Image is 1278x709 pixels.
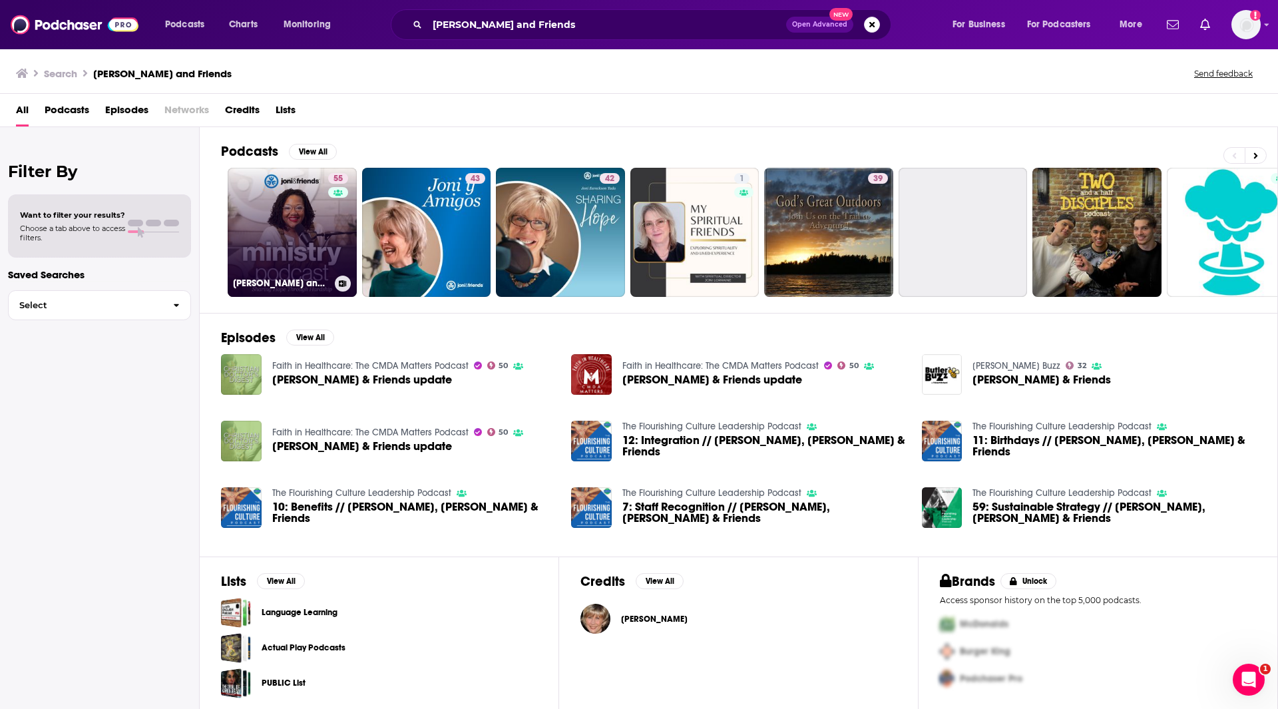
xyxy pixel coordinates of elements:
[221,668,251,698] span: PUBLIC List
[221,633,251,663] span: Actual Play Podcasts
[953,15,1005,34] span: For Business
[972,374,1111,385] span: [PERSON_NAME] & Friends
[622,501,906,524] a: 7: Staff Recognition // Doug Mazza, Joni & Friends
[221,354,262,395] img: Joni & Friends update
[93,67,232,80] h3: [PERSON_NAME] and Friends
[922,487,962,528] a: 59: Sustainable Strategy // Doug Mazza, Joni & Friends
[622,435,906,457] a: 12: Integration // Doug Mazza, Joni & Friends
[622,487,801,499] a: The Flourishing Culture Leadership Podcast
[622,360,819,371] a: Faith in Healthcare: The CMDA Matters Podcast
[272,427,469,438] a: Faith in Healthcare: The CMDA Matters Podcast
[221,143,278,160] h2: Podcasts
[940,573,995,590] h2: Brands
[262,605,337,620] a: Language Learning
[233,278,329,289] h3: [PERSON_NAME] and Friends Ministry Podcast
[621,614,688,624] span: [PERSON_NAME]
[621,614,688,624] a: Joni Eareckson Tada
[328,173,348,184] a: 55
[571,421,612,461] a: 12: Integration // Doug Mazza, Joni & Friends
[580,573,684,590] a: CreditsView All
[272,374,452,385] span: [PERSON_NAME] & Friends update
[20,210,125,220] span: Want to filter your results?
[272,374,452,385] a: Joni & Friends update
[221,573,246,590] h2: Lists
[156,14,222,35] button: open menu
[262,676,306,690] a: PUBLIC List
[1162,13,1184,36] a: Show notifications dropdown
[45,99,89,126] a: Podcasts
[622,501,906,524] span: 7: Staff Recognition // [PERSON_NAME], [PERSON_NAME] & Friends
[972,435,1256,457] a: 11: Birthdays // Doug Mazza, Joni & Friends
[764,168,893,297] a: 39
[496,168,625,297] a: 42
[286,330,334,346] button: View All
[792,21,847,28] span: Open Advanced
[228,168,357,297] a: 55[PERSON_NAME] and Friends Ministry Podcast
[333,172,343,186] span: 55
[972,421,1152,432] a: The Flourishing Culture Leadership Podcast
[960,646,1010,657] span: Burger King
[1078,363,1086,369] span: 32
[1027,15,1091,34] span: For Podcasters
[1233,664,1265,696] iframe: Intercom live chat
[972,501,1256,524] span: 59: Sustainable Strategy // [PERSON_NAME], [PERSON_NAME] & Friends
[289,144,337,160] button: View All
[165,15,204,34] span: Podcasts
[8,268,191,281] p: Saved Searches
[622,435,906,457] span: 12: Integration // [PERSON_NAME], [PERSON_NAME] & Friends
[849,363,859,369] span: 50
[1000,573,1057,589] button: Unlock
[272,487,451,499] a: The Flourishing Culture Leadership Podcast
[403,9,904,40] div: Search podcasts, credits, & more...
[622,374,802,385] a: Joni & Friends update
[272,501,556,524] span: 10: Benefits // [PERSON_NAME], [PERSON_NAME] & Friends
[935,638,960,665] img: Second Pro Logo
[229,15,258,34] span: Charts
[622,374,802,385] span: [PERSON_NAME] & Friends update
[499,429,508,435] span: 50
[164,99,209,126] span: Networks
[873,172,883,186] span: 39
[221,487,262,528] img: 10: Benefits // Doug Mazza, Joni & Friends
[1231,10,1261,39] img: User Profile
[922,354,962,395] a: Joni & Friends
[922,421,962,461] a: 11: Birthdays // Doug Mazza, Joni & Friends
[580,604,610,634] img: Joni Eareckson Tada
[972,487,1152,499] a: The Flourishing Culture Leadership Podcast
[220,14,266,35] a: Charts
[868,173,888,184] a: 39
[221,143,337,160] a: PodcastsView All
[935,665,960,692] img: Third Pro Logo
[20,224,125,242] span: Choose a tab above to access filters.
[272,441,452,452] span: [PERSON_NAME] & Friends update
[935,610,960,638] img: First Pro Logo
[276,99,296,126] a: Lists
[972,435,1256,457] span: 11: Birthdays // [PERSON_NAME], [PERSON_NAME] & Friends
[636,573,684,589] button: View All
[487,428,509,436] a: 50
[221,330,334,346] a: EpisodesView All
[16,99,29,126] span: All
[221,598,251,628] a: Language Learning
[225,99,260,126] a: Credits
[44,67,77,80] h3: Search
[571,354,612,395] a: Joni & Friends update
[221,330,276,346] h2: Episodes
[1195,13,1215,36] a: Show notifications dropdown
[465,173,485,184] a: 43
[960,618,1008,630] span: McDonalds
[284,15,331,34] span: Monitoring
[1260,664,1271,674] span: 1
[571,487,612,528] img: 7: Staff Recognition // Doug Mazza, Joni & Friends
[272,501,556,524] a: 10: Benefits // Doug Mazza, Joni & Friends
[1231,10,1261,39] button: Show profile menu
[1018,14,1110,35] button: open menu
[1066,361,1086,369] a: 32
[221,421,262,461] img: Joni & Friends update
[740,172,744,186] span: 1
[940,595,1256,605] p: Access sponsor history on the top 5,000 podcasts.
[471,172,480,186] span: 43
